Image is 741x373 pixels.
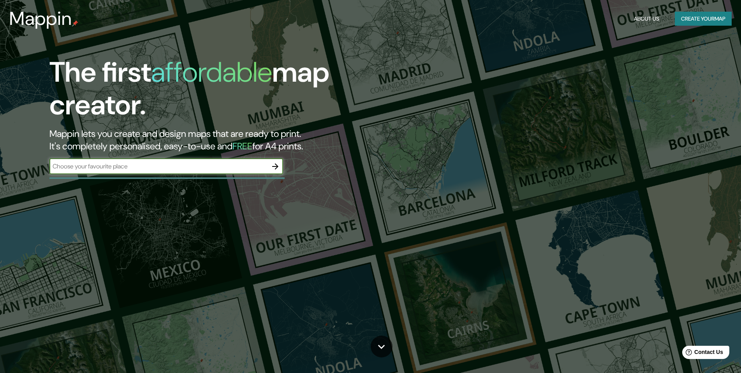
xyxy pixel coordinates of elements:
[631,12,662,26] button: About Us
[49,162,268,171] input: Choose your favourite place
[232,140,252,152] h5: FREE
[675,12,732,26] button: Create yourmap
[672,343,732,364] iframe: Help widget launcher
[9,8,72,30] h3: Mappin
[72,20,78,26] img: mappin-pin
[151,54,272,90] h1: affordable
[49,128,420,152] h2: Mappin lets you create and design maps that are ready to print. It's completely personalised, eas...
[49,56,420,128] h1: The first map creator.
